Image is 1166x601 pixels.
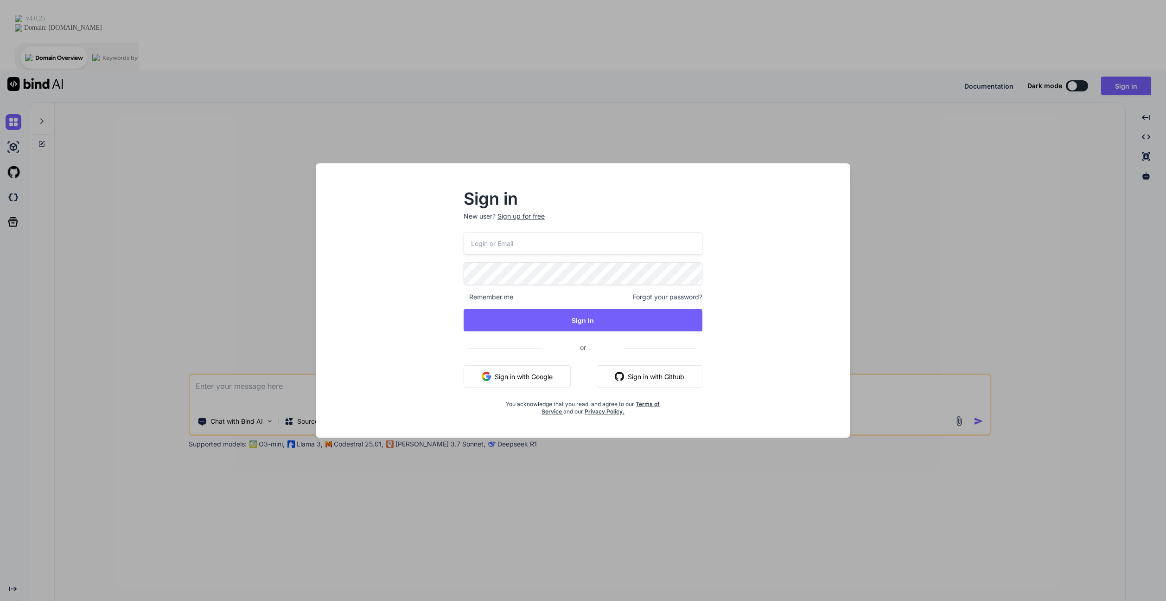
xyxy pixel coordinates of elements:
p: New user? [464,212,703,232]
a: Privacy Policy. [585,408,624,415]
input: Login or Email [464,232,703,255]
div: You acknowledge that you read, and agree to our and our [503,395,663,415]
span: or [543,336,623,359]
img: github [615,372,624,381]
button: Sign in with Google [464,365,571,388]
img: google [482,372,491,381]
img: tab_keywords_by_traffic_grey.svg [92,54,100,61]
div: v 4.0.25 [26,15,45,22]
img: logo_orange.svg [15,15,22,22]
span: Remember me [464,292,513,302]
div: Keywords by Traffic [102,55,156,61]
button: Sign In [464,309,703,331]
h2: Sign in [464,191,703,206]
button: Sign in with Github [597,365,702,388]
span: Forgot your password? [633,292,702,302]
a: Terms of Service [542,401,660,415]
div: Sign up for free [497,212,545,221]
div: Domain: [DOMAIN_NAME] [24,24,102,32]
img: website_grey.svg [15,24,22,32]
img: tab_domain_overview_orange.svg [25,54,32,61]
div: Domain Overview [35,55,83,61]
